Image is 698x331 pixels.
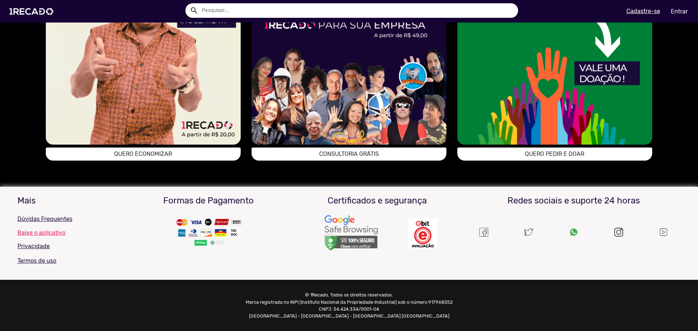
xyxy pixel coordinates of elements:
span: QUERO PEDIR E DOAR [525,150,584,157]
mat-icon: Example home icon [190,6,198,15]
img: Um recado,1Recado,1 recado,vídeo de famosos,site para pagar famosos,vídeos e lives exclusivas de ... [169,209,249,256]
img: Um recado,1Recado,1 recado,vídeo de famosos,site para pagar famosos,vídeos e lives exclusivas de ... [659,227,668,237]
input: Pesquisar... [196,3,518,18]
a: Entrar [666,5,693,18]
img: Um recado,1Recado,1 recado,vídeo de famosos,site para pagar famosos,vídeos e lives exclusivas de ... [324,215,378,252]
img: Um recado,1Recado,1 recado,vídeo de famosos,site para pagar famosos,vídeos e lives exclusivas de ... [480,228,488,237]
span: CONSULTORIA GRÁTIS [319,150,379,157]
u: Cadastre-se [626,8,660,15]
img: instagram.svg [614,228,623,237]
h3: Formas de Pagamento [130,195,288,206]
h3: Redes sociais e suporte 24 horas [467,195,681,206]
p: Privacidade [17,242,119,251]
img: Um recado,1Recado,1 recado,vídeo de famosos,site para pagar famosos,vídeos e lives exclusivas de ... [569,228,578,237]
p: Dúvidas Frequentes [17,215,119,223]
p: © 1Recado. Todos os direitos reservados. Marca registrada no INPI (Instituto Nacional da Propried... [243,291,456,319]
img: twitter.svg [524,228,533,237]
span: QUERO ECONOMIZAR [114,150,172,157]
p: Termos de uso [17,257,119,265]
button: QUERO PEDIR E DOAR [457,148,652,161]
img: Um recado,1Recado,1 recado,vídeo de famosos,site para pagar famosos,vídeos e lives exclusivas de ... [408,218,437,249]
h3: Certificados e segurança [298,195,456,206]
button: QUERO ECONOMIZAR [46,148,241,161]
a: CONSULTORIA GRÁTIS [252,148,446,161]
a: Baixe o aplicativo [17,229,119,236]
button: Example home icon [187,4,200,16]
h3: Mais [17,195,119,206]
